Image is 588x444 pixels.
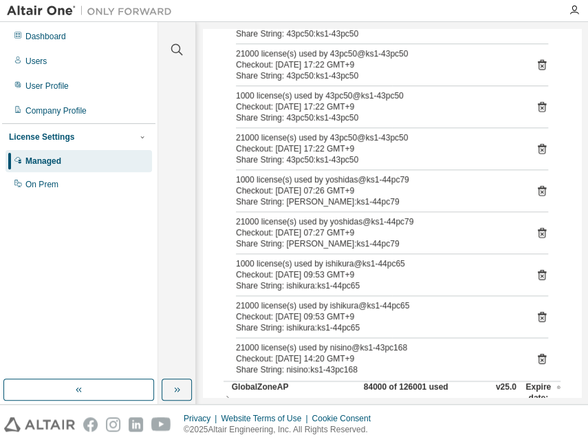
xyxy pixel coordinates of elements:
div: Company Profile [25,105,87,116]
img: facebook.svg [83,417,98,432]
div: Dashboard [25,31,66,42]
div: v25.0 [496,381,516,414]
div: Website Terms of Use [221,413,312,424]
div: Share String: ishikura:ks1-44pc65 [236,280,515,291]
div: Checkout: [DATE] 17:22 GMT+9 [236,59,515,70]
div: Checkout: [DATE] 09:53 GMT+9 [236,311,515,322]
div: 84000 of 126001 used [364,381,488,414]
div: 1000 license(s) used by ishikura@ks1-44pc65 [236,258,515,269]
div: Checkout: [DATE] 14:20 GMT+9 [236,353,515,364]
button: GlobalZoneAP84000 of 126001 usedv25.0Expire date:[DATE] [224,381,560,414]
img: Altair One [7,4,179,18]
div: Share String: ishikura:ks1-44pc65 [236,322,515,333]
div: Managed [25,156,61,167]
div: Share String: 43pc50:ks1-43pc50 [236,70,515,81]
div: 1000 license(s) used by yoshidas@ks1-44pc79 [236,174,515,185]
div: Checkout: [DATE] 17:22 GMT+9 [236,101,515,112]
div: Share String: nisino:ks1-43pc168 [236,364,515,375]
div: 21000 license(s) used by ishikura@ks1-44pc65 [236,300,515,311]
div: Expire date: [DATE] [525,381,560,414]
div: Checkout: [DATE] 09:53 GMT+9 [236,269,515,280]
div: Privacy [184,413,221,424]
div: 21000 license(s) used by nisino@ks1-43pc168 [236,342,515,353]
div: Cookie Consent [312,413,378,424]
div: 21000 license(s) used by 43pc50@ks1-43pc50 [236,132,515,143]
div: Share String: 43pc50:ks1-43pc50 [236,112,515,123]
div: Share String: [PERSON_NAME]:ks1-44pc79 [236,196,515,207]
div: 21000 license(s) used by 43pc50@ks1-43pc50 [236,48,515,59]
div: Share String: 43pc50:ks1-43pc50 [236,154,515,165]
div: Users [25,56,47,67]
div: GlobalZoneAP [232,381,356,414]
img: youtube.svg [151,417,171,432]
div: Checkout: [DATE] 07:26 GMT+9 [236,185,515,196]
div: Share String: 43pc50:ks1-43pc50 [236,28,515,39]
div: User Profile [25,81,69,92]
div: License Settings [9,131,74,142]
img: altair_logo.svg [4,417,75,432]
img: instagram.svg [106,417,120,432]
div: Checkout: [DATE] 07:27 GMT+9 [236,227,515,238]
div: Checkout: [DATE] 17:22 GMT+9 [236,143,515,154]
div: 21000 license(s) used by yoshidas@ks1-44pc79 [236,216,515,227]
p: © 2025 Altair Engineering, Inc. All Rights Reserved. [184,424,379,436]
div: Share String: [PERSON_NAME]:ks1-44pc79 [236,238,515,249]
div: On Prem [25,179,58,190]
div: 1000 license(s) used by 43pc50@ks1-43pc50 [236,90,515,101]
img: linkedin.svg [129,417,143,432]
